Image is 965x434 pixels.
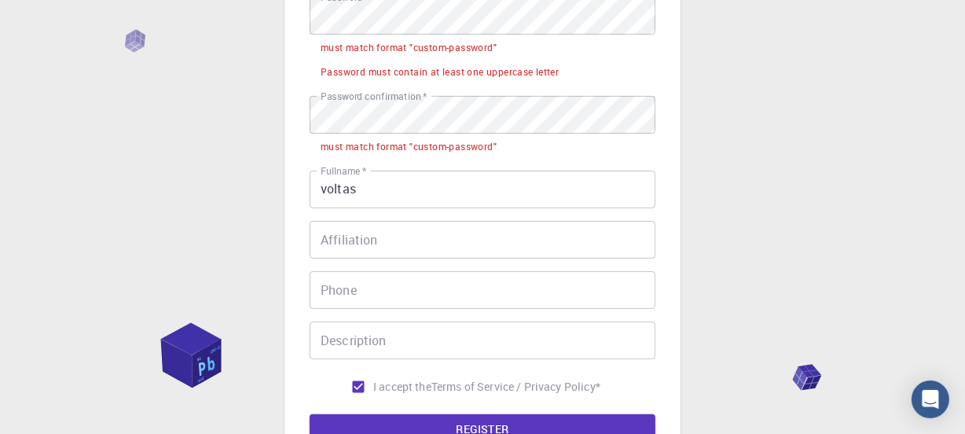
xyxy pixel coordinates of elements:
[321,64,559,80] div: Password must contain at least one uppercase letter
[321,164,366,178] label: Fullname
[321,90,427,103] label: Password confirmation
[912,381,949,418] div: Open Intercom Messenger
[321,40,497,56] div: must match format "custom-password"
[321,139,497,155] div: must match format "custom-password"
[431,379,600,395] p: Terms of Service / Privacy Policy *
[431,379,600,395] a: Terms of Service / Privacy Policy*
[373,379,431,395] span: I accept the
